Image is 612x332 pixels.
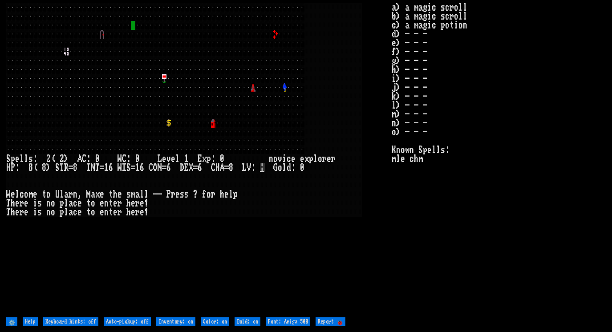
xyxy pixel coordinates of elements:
[55,190,60,199] div: U
[82,154,86,163] div: C
[184,163,189,172] div: E
[100,190,104,199] div: e
[287,154,291,163] div: c
[77,208,82,217] div: e
[126,199,131,208] div: h
[60,190,64,199] div: l
[33,163,37,172] div: (
[304,154,309,163] div: x
[6,163,11,172] div: H
[126,154,131,163] div: :
[211,154,215,163] div: :
[242,163,247,172] div: L
[100,199,104,208] div: e
[6,154,11,163] div: S
[46,163,51,172] div: )
[6,199,11,208] div: T
[15,163,20,172] div: :
[11,199,15,208] div: h
[33,190,37,199] div: e
[60,208,64,217] div: p
[69,208,73,217] div: a
[6,317,17,326] input: ⚙️
[331,154,336,163] div: r
[211,190,215,199] div: r
[162,154,166,163] div: e
[287,163,291,172] div: d
[60,199,64,208] div: p
[15,190,20,199] div: l
[28,190,33,199] div: m
[131,199,135,208] div: e
[318,154,322,163] div: o
[91,163,95,172] div: N
[73,190,77,199] div: n
[184,154,189,163] div: 1
[46,190,51,199] div: o
[104,317,151,326] input: Auto-pickup: off
[20,199,24,208] div: r
[77,154,82,163] div: A
[46,208,51,217] div: n
[104,208,109,217] div: n
[266,317,310,326] input: Font: Amiga 500
[140,208,144,217] div: e
[166,190,171,199] div: P
[156,317,195,326] input: Inventory: on
[175,154,180,163] div: l
[166,154,171,163] div: v
[193,190,198,199] div: ?
[149,163,153,172] div: C
[37,199,42,208] div: s
[23,317,38,326] input: Help
[144,190,149,199] div: l
[11,154,15,163] div: p
[95,163,100,172] div: T
[60,154,64,163] div: 2
[273,163,278,172] div: G
[28,154,33,163] div: s
[180,163,184,172] div: D
[224,190,229,199] div: e
[24,190,28,199] div: o
[91,190,95,199] div: a
[24,208,28,217] div: e
[100,208,104,217] div: e
[24,199,28,208] div: e
[46,199,51,208] div: n
[135,208,140,217] div: r
[109,199,113,208] div: t
[64,199,69,208] div: l
[64,208,69,217] div: l
[91,208,95,217] div: o
[278,154,282,163] div: v
[220,190,224,199] div: h
[86,163,91,172] div: I
[33,199,37,208] div: i
[140,190,144,199] div: l
[20,190,24,199] div: c
[313,154,318,163] div: l
[6,208,11,217] div: T
[229,163,233,172] div: 8
[215,163,220,172] div: H
[278,163,282,172] div: o
[300,163,304,172] div: 0
[91,199,95,208] div: o
[202,190,207,199] div: f
[144,199,149,208] div: !
[166,163,171,172] div: 6
[86,199,91,208] div: t
[11,190,15,199] div: e
[158,163,162,172] div: N
[135,199,140,208] div: r
[184,190,189,199] div: s
[260,163,264,172] mark: H
[46,154,51,163] div: 2
[51,199,55,208] div: o
[235,317,260,326] input: Bold: on
[113,199,118,208] div: e
[118,154,122,163] div: W
[15,208,20,217] div: e
[24,154,28,163] div: l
